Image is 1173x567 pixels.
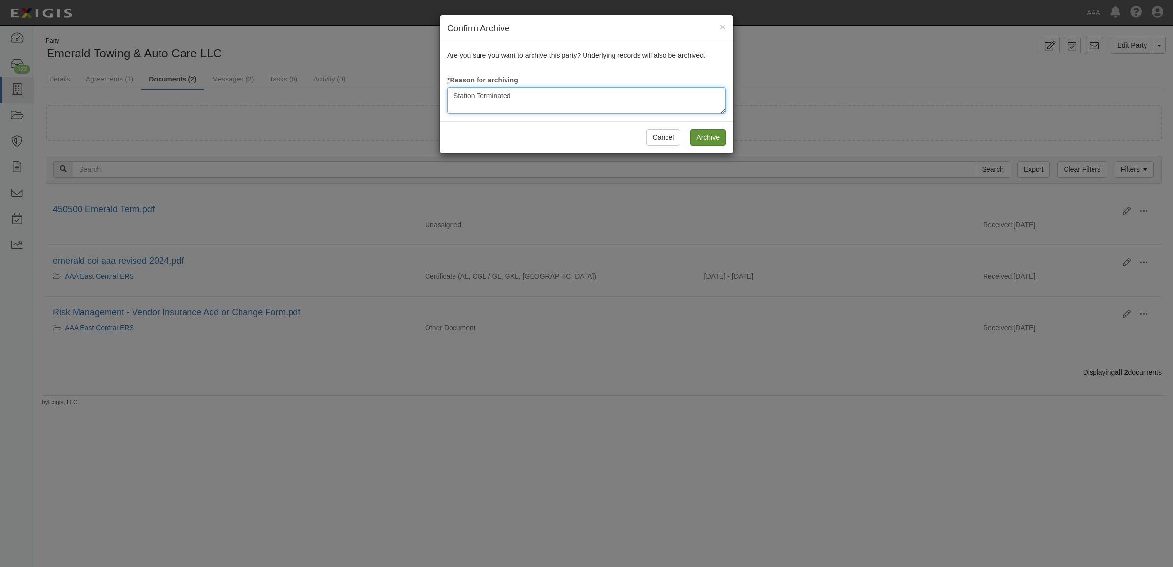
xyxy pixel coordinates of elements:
input: Archive [690,129,726,146]
abbr: required [447,76,450,84]
div: Are you sure you want to archive this party? Underlying records will also be archived. [440,43,733,121]
button: Close [720,22,726,32]
h4: Confirm Archive [447,23,726,35]
label: Reason for archiving [447,75,518,85]
span: × [720,21,726,32]
button: Cancel [646,129,681,146]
